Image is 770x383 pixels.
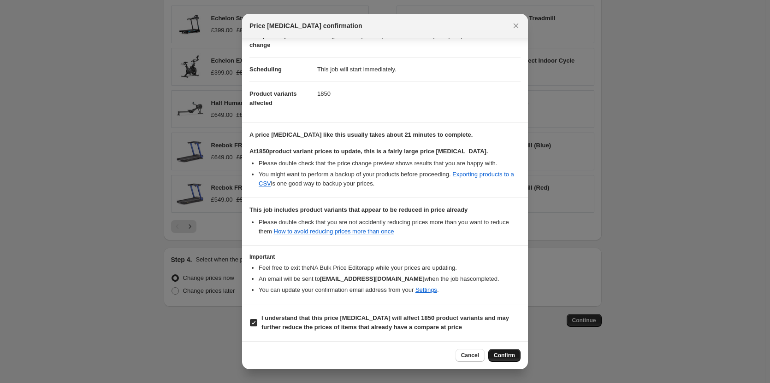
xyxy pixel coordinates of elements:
[259,274,521,284] li: An email will be sent to when the job has completed .
[259,218,521,236] li: Please double check that you are not accidently reducing prices more than you want to reduce them
[488,349,521,362] button: Confirm
[261,314,509,331] b: I understand that this price [MEDICAL_DATA] will affect 1850 product variants and may further red...
[249,21,362,30] span: Price [MEDICAL_DATA] confirmation
[259,263,521,273] li: Feel free to exit the NA Bulk Price Editor app while your prices are updating.
[249,253,521,261] h3: Important
[249,66,282,73] span: Scheduling
[249,148,488,155] b: At 1850 product variant prices to update, this is a fairly large price [MEDICAL_DATA].
[274,228,394,235] a: How to avoid reducing prices more than once
[415,286,437,293] a: Settings
[456,349,485,362] button: Cancel
[259,285,521,295] li: You can update your confirmation email address from your .
[249,131,473,138] b: A price [MEDICAL_DATA] like this usually takes about 21 minutes to complete.
[259,171,514,187] a: Exporting products to a CSV
[259,159,521,168] li: Please double check that the price change preview shows results that you are happy with.
[320,275,425,282] b: [EMAIL_ADDRESS][DOMAIN_NAME]
[509,19,522,32] button: Close
[249,206,468,213] b: This job includes product variants that appear to be reduced in price already
[494,352,515,359] span: Confirm
[259,170,521,188] li: You might want to perform a backup of your products before proceeding. is one good way to backup ...
[317,57,521,81] dd: This job will start immediately.
[249,90,297,106] span: Product variants affected
[461,352,479,359] span: Cancel
[317,81,521,106] dd: 1850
